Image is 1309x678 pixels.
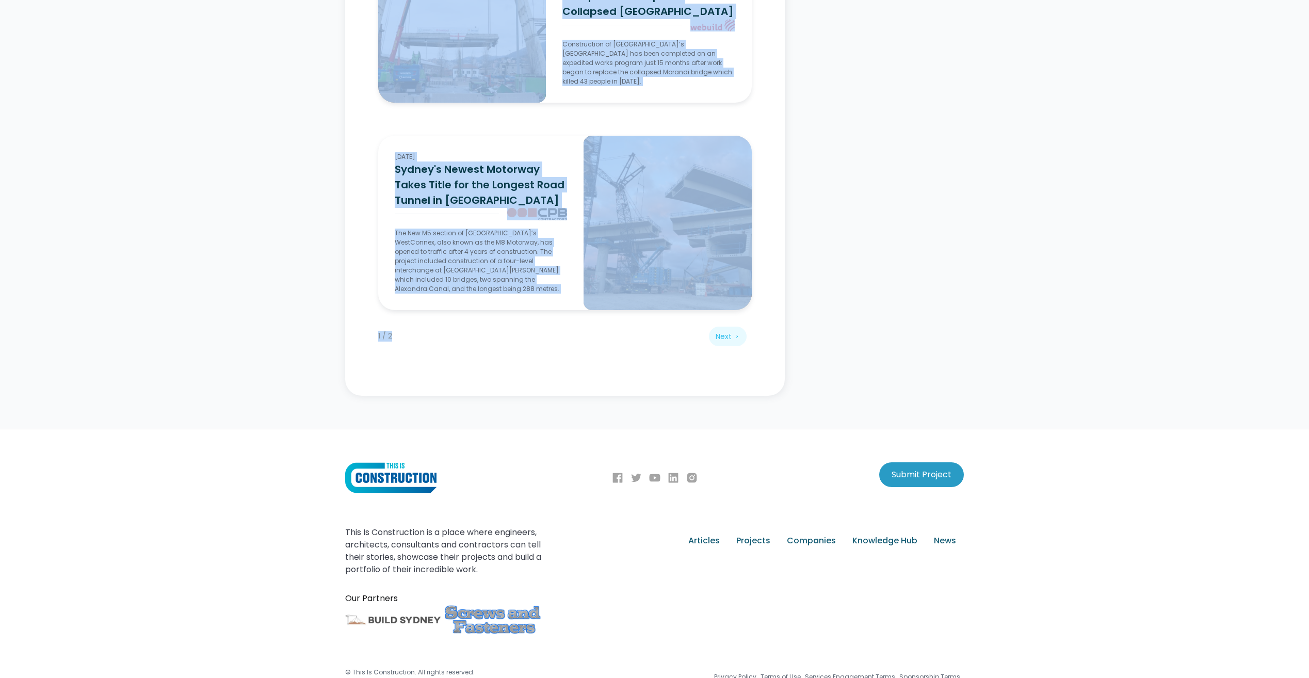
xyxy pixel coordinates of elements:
div: News [934,535,956,547]
div: [DATE] [395,152,567,162]
div: Submit Project [892,469,951,481]
a: News [926,526,964,555]
a: Articles [680,526,728,555]
div: Companies [787,535,836,547]
div: Next [716,331,732,342]
div: Projects [736,535,770,547]
img: Sydney's Newest Motorway Takes Title for the Longest Road Tunnel in Australia [584,136,752,310]
a: Next Page [709,327,747,346]
p: Construction of [GEOGRAPHIC_DATA]’s [GEOGRAPHIC_DATA] has been completed on an expedited works pr... [562,40,735,86]
div: This Is Construction is a place where engineers, architects, consultants and contractors can tell... [345,526,543,576]
h3: Sydney's Newest Motorway Takes Title for the Longest Road Tunnel in [GEOGRAPHIC_DATA] [395,162,567,208]
a: Submit Project [879,462,964,487]
a: Knowledge Hub [844,526,926,555]
div: © This Is Construction. All rights reserved. [345,668,599,677]
a: Sydney's Newest Motorway Takes Title for the Longest Road Tunnel in Australia[DATE]Sydney's Newes... [378,136,752,310]
a: Companies [779,526,844,555]
img: Sydney's Newest Motorway Takes Title for the Longest Road Tunnel in Australia [507,208,567,220]
div: Our Partners [345,592,543,605]
p: The New M5 section of [GEOGRAPHIC_DATA]’s WestConnex, also known as the M8 Motorway, has opened t... [395,229,567,294]
div: List [378,327,752,346]
img: This Is Construction Logo [345,462,437,493]
a: Projects [728,526,779,555]
div: Knowledge Hub [852,535,917,547]
div: Page 1 of 2 [378,331,392,342]
img: WATCH: Construction of Italy’s New Genoa San Giorgio Bridge Completed to Replace Collapsed Morand... [690,19,735,31]
div: Articles [688,535,720,547]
